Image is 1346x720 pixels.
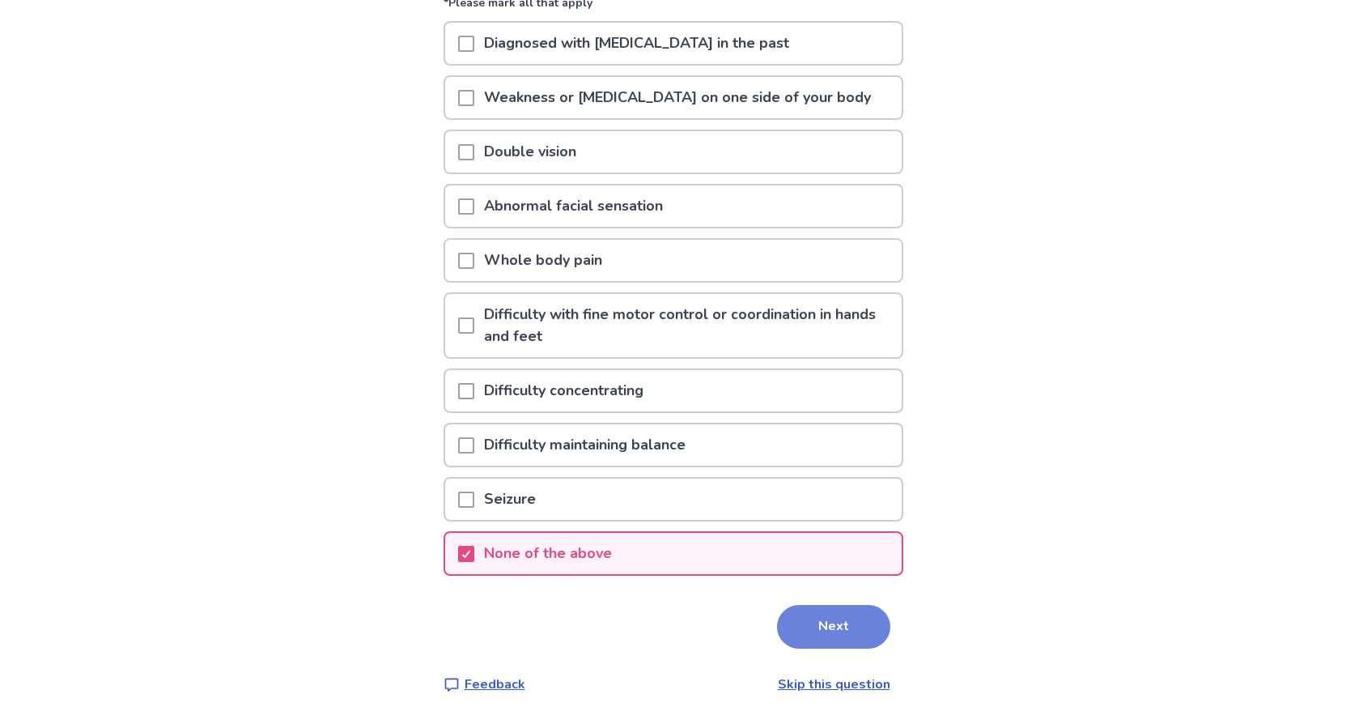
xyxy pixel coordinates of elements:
[474,23,799,64] p: Diagnosed with [MEDICAL_DATA] in the past
[474,424,695,466] p: Difficulty maintaining balance
[444,675,525,694] a: Feedback
[474,131,586,173] p: Double vision
[777,605,890,649] button: Next
[778,675,890,693] a: Skip this question
[474,479,546,520] p: Seizure
[474,294,902,357] p: Difficulty with fine motor control or coordination in hands and feet
[474,77,881,118] p: Weakness or [MEDICAL_DATA] on one side of your body
[474,240,612,281] p: Whole body pain
[474,533,622,574] p: None of the above
[474,370,653,411] p: Difficulty concentrating
[465,675,525,694] p: Feedback
[474,185,673,227] p: Abnormal facial sensation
